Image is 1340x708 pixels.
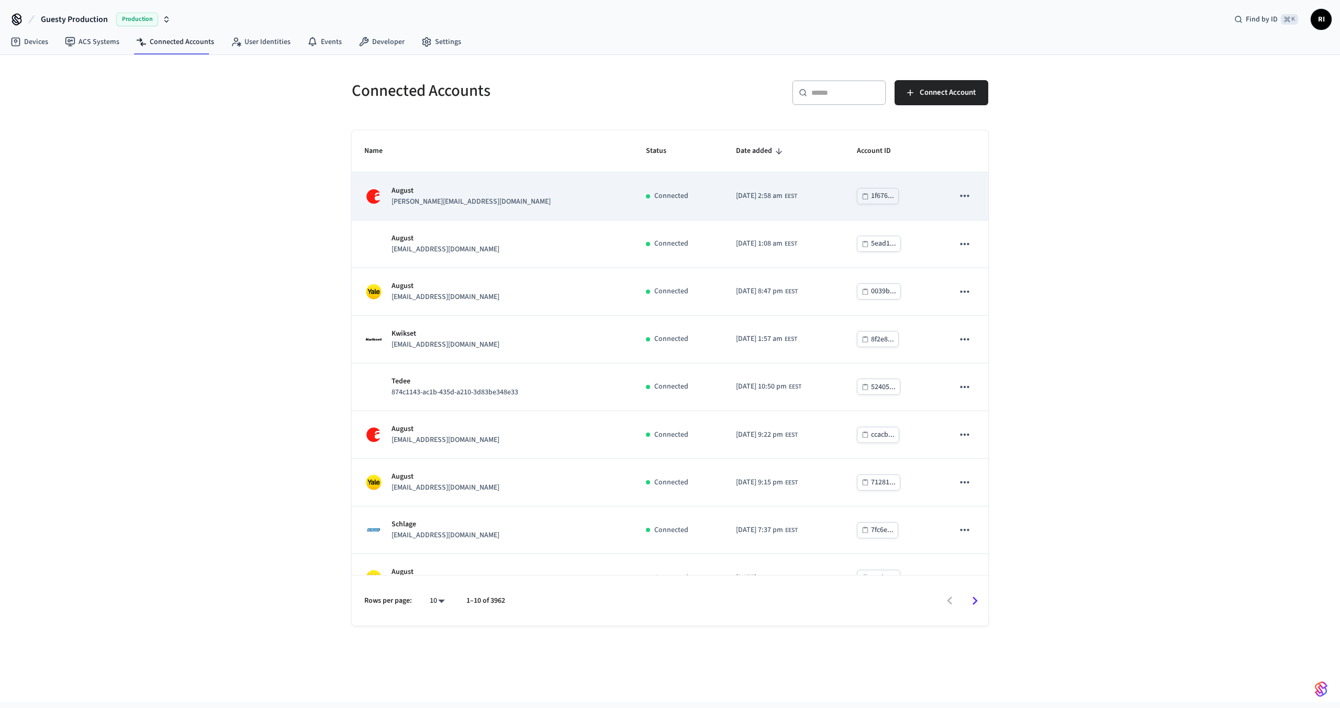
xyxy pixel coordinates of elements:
[871,333,894,346] div: 8f2e8...
[654,477,688,488] p: Connected
[654,334,688,345] p: Connected
[41,13,108,26] span: Guesty Production
[857,331,899,347] button: 8f2e8...
[871,524,894,537] div: 7fc6e...
[654,572,688,583] p: Connected
[785,287,798,296] span: EEST
[736,429,798,440] div: Europe/Kiev
[364,330,383,349] img: Kwikset Logo, Square
[392,482,499,493] p: [EMAIL_ADDRESS][DOMAIN_NAME]
[736,191,797,202] div: Europe/Kiev
[736,477,798,488] div: Europe/Kiev
[222,32,299,51] a: User Identities
[736,525,783,536] span: [DATE] 7:37 pm
[736,334,797,345] div: Europe/Kiev
[392,185,551,196] p: August
[789,382,801,392] span: EEST
[736,238,797,249] div: Europe/Kiev
[466,595,505,606] p: 1–10 of 3962
[299,32,350,51] a: Events
[392,435,499,446] p: [EMAIL_ADDRESS][DOMAIN_NAME]
[1311,9,1332,30] button: RI
[785,430,798,440] span: EEST
[736,334,783,345] span: [DATE] 1:57 am
[963,589,987,613] button: Go to next page
[857,188,899,204] button: 1f676...
[1226,10,1306,29] div: Find by ID⌘ K
[871,428,895,441] div: ccacb...
[736,143,786,159] span: Date added
[364,568,383,587] img: Yale Logo, Square
[646,143,680,159] span: Status
[871,237,896,250] div: 5ead1...
[785,478,798,488] span: EEST
[128,32,222,51] a: Connected Accounts
[392,376,518,387] p: Tedee
[857,474,900,491] button: 71281...
[364,187,383,206] img: August Logo, Square
[392,471,499,482] p: August
[392,281,499,292] p: August
[392,339,499,350] p: [EMAIL_ADDRESS][DOMAIN_NAME]
[857,143,904,159] span: Account ID
[736,286,783,297] span: [DATE] 8:47 pm
[857,236,901,252] button: 5ead1...
[654,238,688,249] p: Connected
[392,519,499,530] p: Schlage
[364,282,383,301] img: Yale Logo, Square
[895,80,988,105] button: Connect Account
[736,191,783,202] span: [DATE] 2:58 am
[364,143,396,159] span: Name
[1315,681,1327,698] img: SeamLogoGradient.69752ec5.svg
[392,387,518,398] p: 874c1143-ac1b-435d-a210-3d83be348e33
[736,286,798,297] div: Europe/Kiev
[871,285,896,298] div: 0039b...
[364,425,383,444] img: August Logo, Square
[352,130,988,650] table: sticky table
[57,32,128,51] a: ACS Systems
[364,521,383,539] img: Schlage Logo, Square
[654,286,688,297] p: Connected
[736,238,783,249] span: [DATE] 1:08 am
[871,381,896,394] div: 52405...
[785,526,798,535] span: EEST
[654,429,688,440] p: Connected
[871,571,896,584] div: 8c4b2...
[413,32,470,51] a: Settings
[857,427,899,443] button: ccacb...
[871,190,894,203] div: 1f676...
[116,13,158,26] span: Production
[857,570,900,586] button: 8c4b2...
[425,593,450,609] div: 10
[1246,14,1278,25] span: Find by ID
[392,567,499,578] p: August
[392,233,499,244] p: August
[392,424,499,435] p: August
[736,572,783,583] span: [DATE] 7:24 pm
[736,429,783,440] span: [DATE] 9:22 pm
[352,80,664,102] h5: Connected Accounts
[736,381,801,392] div: Europe/Kiev
[1312,10,1331,29] span: RI
[654,381,688,392] p: Connected
[736,477,783,488] span: [DATE] 9:15 pm
[857,522,898,538] button: 7fc6e...
[857,379,900,395] button: 52405...
[392,328,499,339] p: Kwikset
[364,595,412,606] p: Rows per page:
[654,525,688,536] p: Connected
[857,283,901,300] button: 0039b...
[1281,14,1298,25] span: ⌘ K
[350,32,413,51] a: Developer
[392,530,499,541] p: [EMAIL_ADDRESS][DOMAIN_NAME]
[920,86,976,99] span: Connect Account
[2,32,57,51] a: Devices
[785,239,797,249] span: EEST
[364,473,383,492] img: Yale Logo, Square
[392,244,499,255] p: [EMAIL_ADDRESS][DOMAIN_NAME]
[654,191,688,202] p: Connected
[736,572,798,583] div: Europe/Kiev
[785,335,797,344] span: EEST
[392,196,551,207] p: [PERSON_NAME][EMAIL_ADDRESS][DOMAIN_NAME]
[392,292,499,303] p: [EMAIL_ADDRESS][DOMAIN_NAME]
